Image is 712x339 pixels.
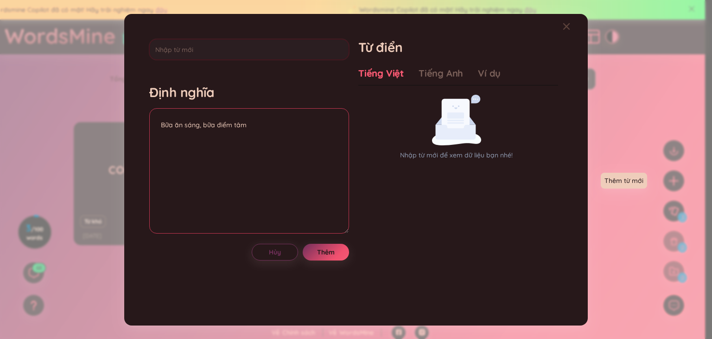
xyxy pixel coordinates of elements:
input: Nhập từ mới [149,39,349,60]
h1: Từ điển [358,39,558,56]
p: Nhập từ mới để xem dữ liệu bạn nhé! [358,150,554,160]
div: Ví dụ [478,67,501,80]
button: Close [563,14,588,39]
div: Thêm từ mới [601,173,647,189]
span: Thêm [317,248,335,257]
h4: Định nghĩa [149,84,349,101]
span: Hủy [269,248,281,257]
div: Tiếng Việt [358,67,404,80]
div: Tiếng Anh [419,67,463,80]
